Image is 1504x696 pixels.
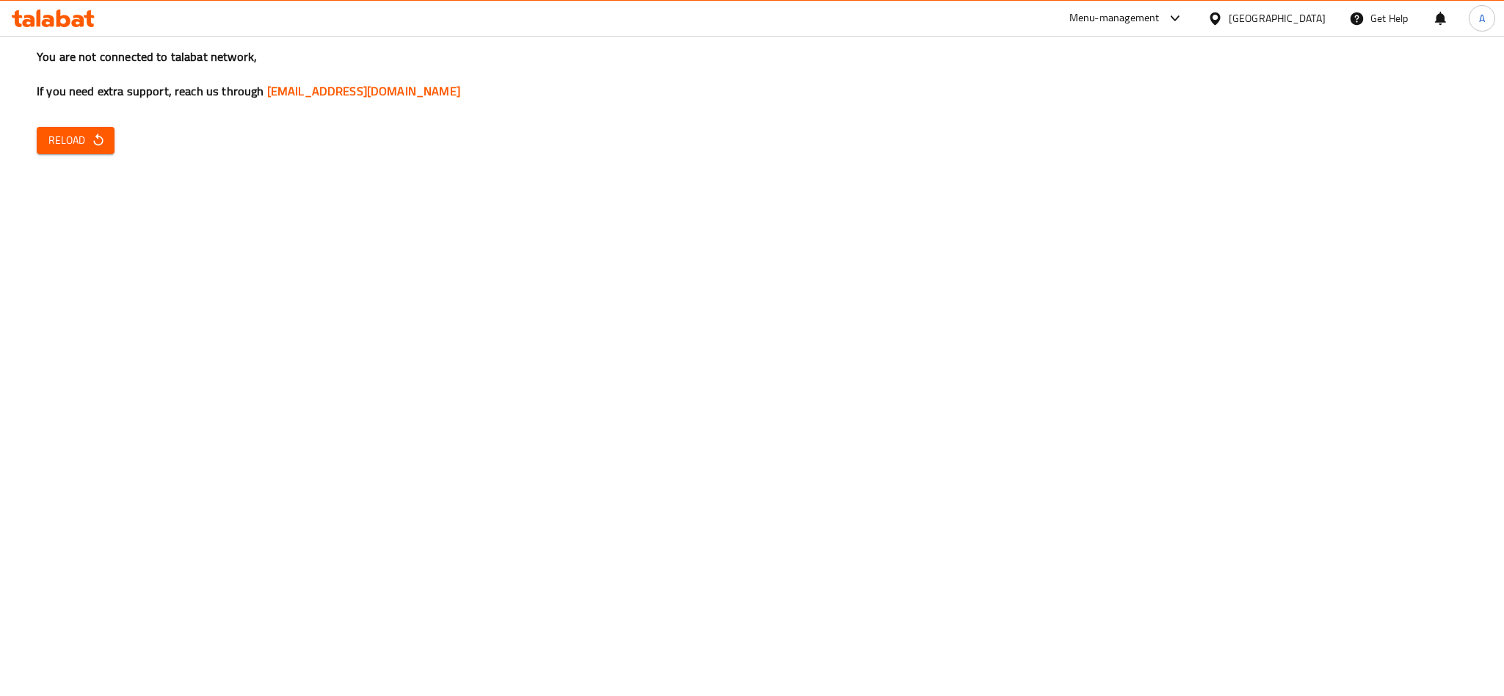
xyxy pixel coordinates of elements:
[37,48,1467,100] h3: You are not connected to talabat network, If you need extra support, reach us through
[1229,10,1326,26] div: [GEOGRAPHIC_DATA]
[267,80,460,102] a: [EMAIL_ADDRESS][DOMAIN_NAME]
[1069,10,1160,27] div: Menu-management
[1479,10,1485,26] span: A
[48,131,103,150] span: Reload
[37,127,115,154] button: Reload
